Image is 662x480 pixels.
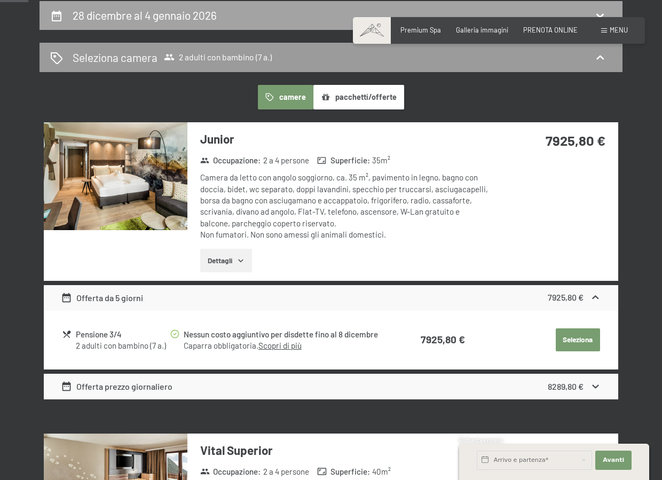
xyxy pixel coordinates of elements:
span: 40 m² [372,466,391,477]
a: PRENOTA ONLINE [523,26,578,34]
button: camere [258,85,313,109]
img: mss_renderimg.php [44,122,187,230]
h2: 28 dicembre al 4 gennaio 2026 [73,9,217,22]
button: Avanti [595,451,632,470]
a: Premium Spa [400,26,441,34]
strong: 7925,80 € [546,132,605,148]
strong: Superficie : [317,155,370,166]
div: Caparra obbligatoria. [184,340,384,351]
strong: 7925,80 € [421,333,465,345]
div: 2 adulti con bambino (7 a.) [76,340,169,351]
span: 35 m² [372,155,390,166]
span: Menu [610,26,628,34]
h2: Seleziona camera [73,50,157,65]
strong: Occupazione : [200,466,261,477]
div: Offerta prezzo giornaliero8289,80 € [44,374,618,399]
div: Offerta da 5 giorni7925,80 € [44,285,618,311]
div: Offerta prezzo giornaliero [61,380,172,393]
button: Dettagli [200,249,252,272]
span: Richiesta express [459,437,503,444]
div: Offerta da 5 giorni [61,292,143,304]
h3: Vital Superior [200,442,489,459]
span: 2 a 4 persone [263,466,309,477]
button: pacchetti/offerte [313,85,404,109]
button: Seleziona [556,328,600,352]
a: Galleria immagini [456,26,508,34]
span: 2 a 4 persone [263,155,309,166]
strong: Superficie : [317,466,370,477]
span: 2 adulti con bambino (7 a.) [164,52,272,62]
a: Scopri di più [258,341,302,350]
div: Pensione 3/4 [76,328,169,341]
div: Nessun costo aggiuntivo per disdette fino al 8 dicembre [184,328,384,341]
strong: 7925,80 € [548,292,584,302]
strong: 8289,80 € [548,381,584,391]
div: Camera da letto con angolo soggiorno, ca. 35 m², pavimento in legno, bagno con doccia, bidet, wc ... [200,172,489,240]
h3: Junior [200,131,489,147]
span: Avanti [603,456,624,465]
strong: Occupazione : [200,155,261,166]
